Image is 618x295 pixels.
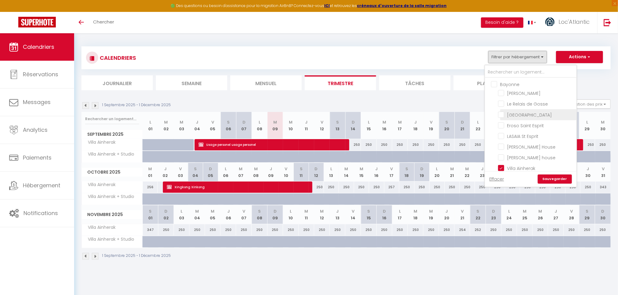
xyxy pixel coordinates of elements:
div: 250 [392,139,408,150]
abbr: D [461,119,464,125]
span: Hébergement [23,182,60,189]
abbr: L [586,119,588,125]
th: 09 [268,112,283,139]
abbr: L [290,208,292,214]
div: 254 [455,224,470,236]
th: 01 [143,163,158,182]
div: 250 [533,224,548,236]
th: 17 [392,205,408,224]
div: 250 [579,224,595,236]
abbr: M [601,119,605,125]
abbr: S [227,119,230,125]
th: 11 [299,205,314,224]
abbr: M [304,208,308,214]
a: ... Loc'Atlantic [541,12,597,33]
th: 09 [264,163,279,182]
th: 16 [377,112,392,139]
th: 04 [189,205,205,224]
abbr: J [305,119,307,125]
div: Filtrer par hébergement [484,65,577,187]
abbr: V [602,166,605,172]
abbr: S [258,208,261,214]
th: 10 [283,205,299,224]
div: 250 [361,224,376,236]
abbr: S [586,208,589,214]
th: 23 [475,163,490,182]
abbr: S [149,208,152,214]
th: 12 [314,205,330,224]
abbr: J [227,208,230,214]
abbr: J [587,166,589,172]
th: 04 [188,163,203,182]
th: 06 [221,205,236,224]
th: 11 [294,163,309,182]
span: Villa Ainherak + Studio [83,193,136,200]
abbr: M [360,166,363,172]
img: ... [545,17,555,27]
th: 22 [470,205,486,224]
abbr: M [398,119,402,125]
div: 250 [445,182,460,193]
th: 16 [377,205,392,224]
th: 06 [221,112,236,139]
div: 250 [548,224,564,236]
abbr: M [289,119,293,125]
li: Mensuel [230,75,302,90]
abbr: J [481,166,483,172]
th: 24 [501,205,517,224]
abbr: D [274,208,277,214]
span: Villa Ainherak + Studio [83,236,136,243]
abbr: J [555,208,557,214]
th: 19 [423,112,439,139]
th: 12 [314,112,330,139]
th: 23 [486,205,501,224]
div: 250 [486,224,501,236]
abbr: V [243,208,245,214]
div: 256 [143,182,158,193]
button: Gestion des prix [565,99,611,109]
span: Paiements [23,154,52,161]
th: 20 [429,163,445,182]
abbr: S [368,208,370,214]
th: 02 [158,112,174,139]
abbr: M [148,166,152,172]
abbr: D [209,166,212,172]
th: 05 [205,205,221,224]
abbr: V [179,166,182,172]
th: 22 [470,112,486,139]
th: 14 [345,112,361,139]
span: Xingkong Xinkong [167,181,312,193]
div: 250 [564,224,579,236]
abbr: D [383,208,386,214]
div: 250 [158,224,174,236]
abbr: J [196,119,198,125]
th: 12 [309,163,324,182]
abbr: M [450,166,454,172]
abbr: D [164,208,167,214]
th: 30 [595,205,611,224]
span: LASAIA St Esprit [507,133,539,139]
button: Besoin d'aide ? [481,17,523,28]
button: Ouvrir le widget de chat LiveChat [5,2,23,21]
div: 250 [475,182,490,193]
div: 250 [268,224,283,236]
a: Effacer [490,176,504,182]
th: 08 [248,163,264,182]
div: 250 [377,224,392,236]
div: 250 [314,224,330,236]
div: 252 [470,224,486,236]
button: Filtrer par hébergement [488,51,547,63]
abbr: S [300,166,303,172]
abbr: S [445,119,448,125]
abbr: V [211,119,214,125]
div: 250 [460,182,475,193]
span: Octobre 2025 [82,168,142,177]
span: Villa Ainherak [83,182,117,188]
a: créneaux d'ouverture de la salle migration [357,3,447,8]
span: Messages [23,98,51,106]
div: 250 [309,182,324,193]
th: 17 [392,112,408,139]
div: 250 [221,224,236,236]
abbr: L [259,119,260,125]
